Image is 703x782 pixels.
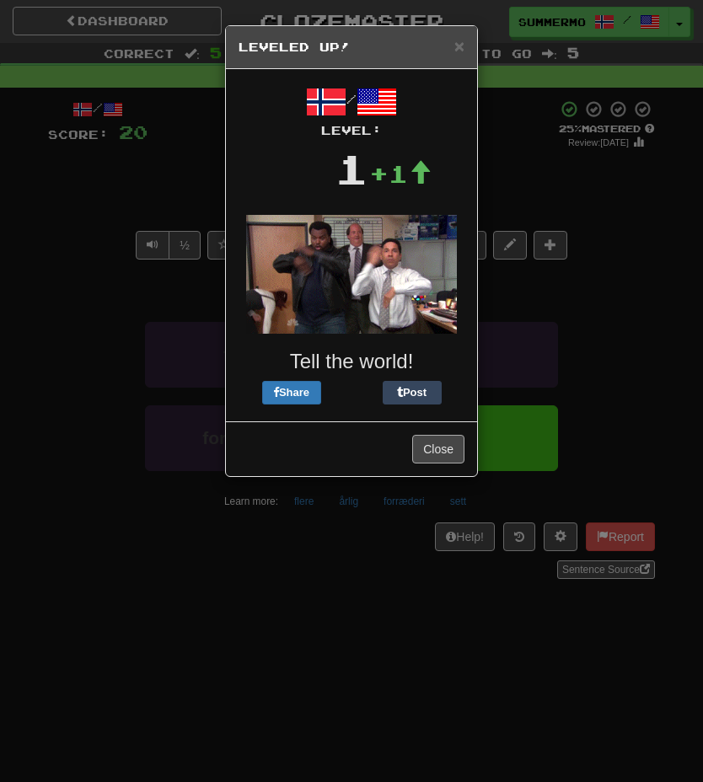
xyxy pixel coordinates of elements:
button: Share [262,381,321,404]
h3: Tell the world! [239,351,464,372]
div: 1 [335,139,369,198]
button: Post [383,381,442,404]
button: Close [412,435,464,463]
iframe: X Post Button [321,381,383,404]
img: office-a80e9430007fca076a14268f5cfaac02a5711bd98b344892871d2edf63981756.gif [246,215,457,334]
h5: Leveled Up! [239,39,464,56]
div: +1 [369,157,432,190]
div: / [239,82,464,139]
button: Close [454,37,464,55]
div: Level: [239,122,464,139]
span: × [454,36,464,56]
